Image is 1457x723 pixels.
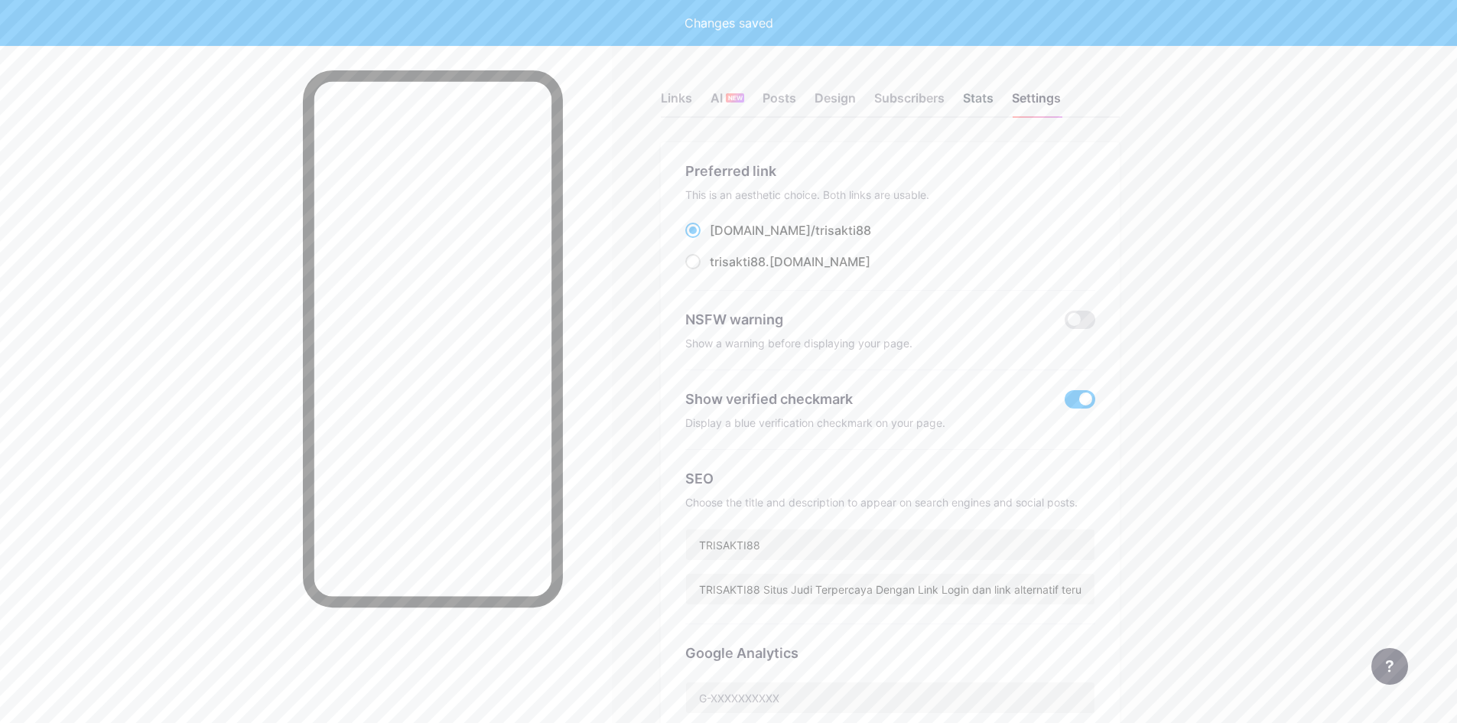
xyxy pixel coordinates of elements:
div: Display a blue verification checkmark on your page. [685,415,1095,431]
input: Title [686,529,1094,560]
div: Changes saved [685,14,773,32]
div: Posts [763,89,796,116]
div: Stats [963,89,994,116]
input: Description (max 160 chars) [686,574,1094,604]
div: AI [711,89,744,116]
div: Google Analytics [685,643,1095,663]
div: Settings [1012,89,1061,116]
div: This is an aesthetic choice. Both links are usable. [685,187,1095,203]
span: trisakti88 [710,254,766,269]
div: Show a warning before displaying your page. [685,336,1095,351]
div: Links [661,89,692,116]
span: trisakti88 [815,223,871,238]
span: NEW [728,93,743,103]
div: .[DOMAIN_NAME] [710,252,870,271]
div: Show verified checkmark [685,389,853,409]
div: Choose the title and description to appear on search engines and social posts. [685,495,1095,510]
div: [DOMAIN_NAME]/ [710,221,871,239]
div: SEO [685,468,1095,489]
div: NSFW warning [685,309,1042,330]
div: Preferred link [685,161,1095,181]
div: Subscribers [874,89,945,116]
input: G-XXXXXXXXXX [686,682,1094,713]
div: Design [815,89,856,116]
